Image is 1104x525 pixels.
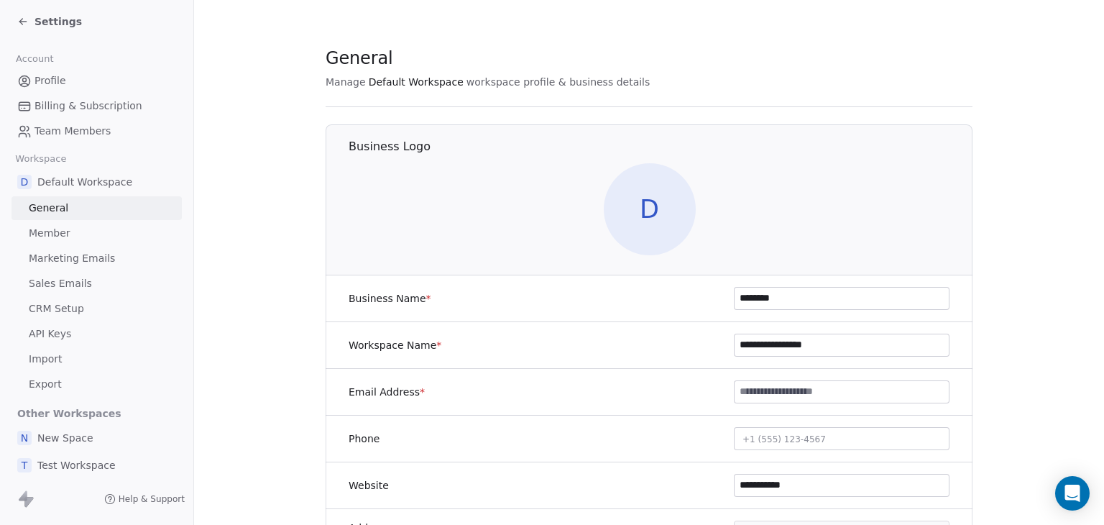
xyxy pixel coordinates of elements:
[29,201,68,216] span: General
[29,352,62,367] span: Import
[9,48,60,70] span: Account
[11,297,182,321] a: CRM Setup
[349,432,379,446] label: Phone
[29,226,70,241] span: Member
[349,291,431,306] label: Business Name
[349,338,441,352] label: Workspace Name
[326,47,393,69] span: General
[11,272,182,296] a: Sales Emails
[119,493,185,505] span: Help & Support
[9,148,73,170] span: Workspace
[349,139,973,155] h1: Business Logo
[11,196,182,220] a: General
[17,14,82,29] a: Settings
[37,175,132,189] span: Default Workspace
[1055,476,1090,511] div: Open Intercom Messenger
[742,434,826,444] span: +1 (555) 123-4567
[349,385,425,399] label: Email Address
[29,377,62,392] span: Export
[17,431,32,445] span: N
[11,347,182,371] a: Import
[34,73,66,88] span: Profile
[29,301,84,316] span: CRM Setup
[34,14,82,29] span: Settings
[326,75,366,89] span: Manage
[11,247,182,270] a: Marketing Emails
[349,478,389,493] label: Website
[734,427,949,450] button: +1 (555) 123-4567
[11,119,182,143] a: Team Members
[104,493,185,505] a: Help & Support
[34,99,142,114] span: Billing & Subscription
[11,402,127,425] span: Other Workspaces
[11,373,182,396] a: Export
[11,69,182,93] a: Profile
[11,94,182,118] a: Billing & Subscription
[17,175,32,189] span: D
[11,322,182,346] a: API Keys
[466,75,650,89] span: workspace profile & business details
[37,431,93,445] span: New Space
[37,458,116,472] span: Test Workspace
[29,251,115,266] span: Marketing Emails
[604,163,696,255] span: D
[34,124,111,139] span: Team Members
[29,327,71,342] span: API Keys
[29,276,92,291] span: Sales Emails
[17,458,32,472] span: T
[369,75,464,89] span: Default Workspace
[11,222,182,245] a: Member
